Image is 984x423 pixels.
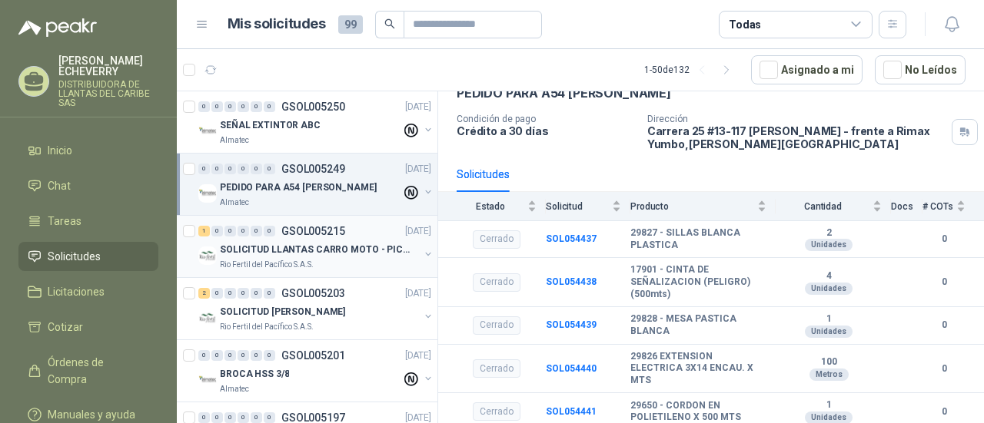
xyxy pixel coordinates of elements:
[238,350,249,361] div: 0
[220,367,289,382] p: BROCA HSS 3/8
[630,313,766,337] b: 29828 - MESA PASTICA BLANCA
[405,286,431,301] p: [DATE]
[922,275,966,289] b: 0
[264,164,275,174] div: 0
[220,321,314,333] p: Rio Fertil del Pacífico S.A.S.
[220,134,249,147] p: Almatec
[198,160,434,209] a: 0 0 0 0 0 0 GSOL005249[DATE] Company LogoPEDIDO PARA A54 [PERSON_NAME]Almatec
[457,166,510,183] div: Solicitudes
[809,368,849,381] div: Metros
[198,350,210,361] div: 0
[224,226,236,236] div: 0
[220,305,345,319] p: SOLICITUD [PERSON_NAME]
[251,101,262,112] div: 0
[922,232,966,246] b: 0
[198,122,217,140] img: Company Logo
[751,55,863,84] button: Asignado a mi
[546,233,597,244] b: SOL054437
[224,288,236,299] div: 0
[630,227,766,251] b: 29827 - SILLAS BLANCA PLASTICA
[224,164,236,174] div: 0
[630,351,766,387] b: 29826 EXTENSION ELECTRICA 3X14 ENCAU. X MTS
[198,309,217,327] img: Company Logo
[644,58,739,82] div: 1 - 50 de 132
[473,273,520,292] div: Cerrado
[48,213,81,230] span: Tareas
[238,101,249,112] div: 0
[198,226,210,236] div: 1
[58,55,158,77] p: [PERSON_NAME] ECHEVERRY
[238,288,249,299] div: 0
[211,350,223,361] div: 0
[805,239,853,251] div: Unidades
[630,264,766,300] b: 17901 - CINTA DE SEÑALIZACION (PELIGRO)(500mts)
[264,288,275,299] div: 0
[281,164,345,174] p: GSOL005249
[18,171,158,200] a: Chat
[405,162,431,177] p: [DATE]
[198,246,217,265] img: Company Logo
[647,114,946,124] p: Dirección
[18,312,158,342] a: Cotizar
[198,164,210,174] div: 0
[220,180,377,195] p: PEDIDO PARA A54 [PERSON_NAME]
[546,319,597,330] b: SOL054439
[18,277,158,306] a: Licitaciones
[473,402,520,421] div: Cerrado
[405,349,431,363] p: [DATE]
[238,164,249,174] div: 0
[891,192,922,220] th: Docs
[776,201,869,212] span: Cantidad
[198,284,434,333] a: 2 0 0 0 0 0 GSOL005203[DATE] Company LogoSOLICITUD [PERSON_NAME]Rio Fertil del Pacífico S.A.S.
[281,412,345,423] p: GSOL005197
[251,288,262,299] div: 0
[776,270,882,283] b: 4
[922,201,953,212] span: # COTs
[198,97,434,147] a: 0 0 0 0 0 0 GSOL005250[DATE] Company LogoSEÑAL EXTINTOR ABCAlmatec
[224,412,236,423] div: 0
[48,248,101,265] span: Solicitudes
[18,18,97,37] img: Logo peakr
[48,142,72,159] span: Inicio
[546,406,597,417] b: SOL054441
[776,192,891,220] th: Cantidad
[546,276,597,287] a: SOL054438
[264,412,275,423] div: 0
[776,399,882,411] b: 1
[805,283,853,295] div: Unidades
[281,101,345,112] p: GSOL005250
[546,363,597,374] a: SOL054440
[776,313,882,326] b: 1
[18,136,158,165] a: Inicio
[405,100,431,114] p: [DATE]
[457,85,671,101] p: PEDIDO PARA A54 [PERSON_NAME]
[198,101,210,112] div: 0
[220,197,249,209] p: Almatec
[776,356,882,368] b: 100
[198,222,434,271] a: 1 0 0 0 0 0 GSOL005215[DATE] Company LogoSOLICITUD LLANTAS CARRO MOTO - PICHINDERio Fertil del Pa...
[630,201,754,212] span: Producto
[264,101,275,112] div: 0
[198,288,210,299] div: 2
[438,192,546,220] th: Estado
[264,350,275,361] div: 0
[251,350,262,361] div: 0
[264,226,275,236] div: 0
[473,316,520,335] div: Cerrado
[776,227,882,240] b: 2
[251,226,262,236] div: 0
[457,201,524,212] span: Estado
[922,192,984,220] th: # COTs
[251,412,262,423] div: 0
[457,124,635,137] p: Crédito a 30 días
[338,15,363,34] span: 99
[546,192,630,220] th: Solicitud
[251,164,262,174] div: 0
[875,55,966,84] button: No Leídos
[220,259,314,271] p: Rio Fertil del Pacífico S.A.S.
[220,383,249,395] p: Almatec
[58,80,158,107] p: DISTRIBUIDORA DE LLANTAS DEL CARIBE SAS
[18,207,158,236] a: Tareas
[48,177,71,194] span: Chat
